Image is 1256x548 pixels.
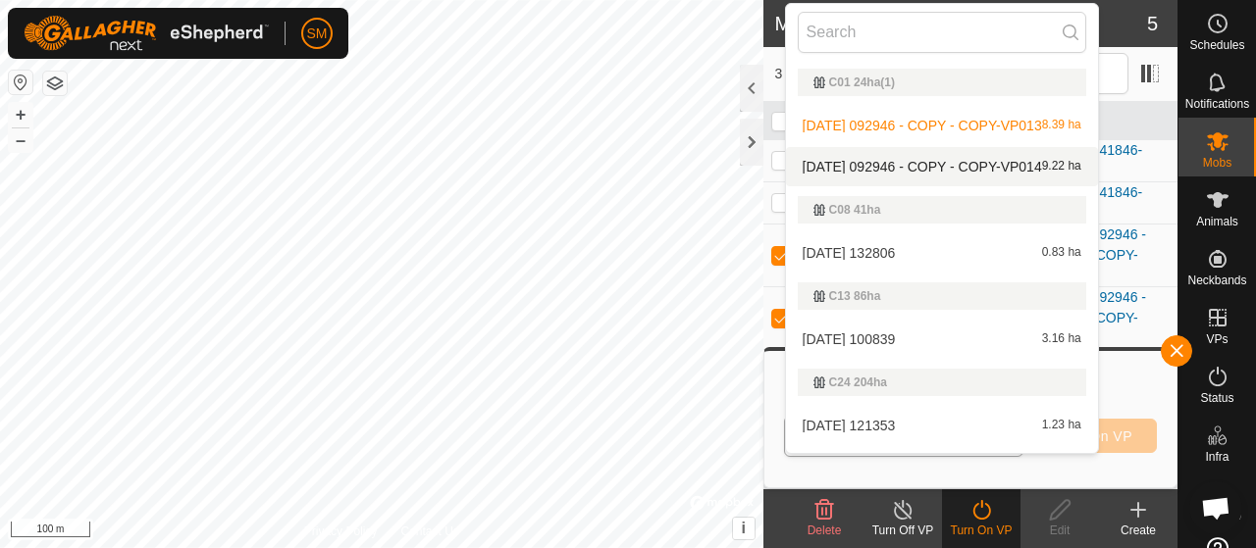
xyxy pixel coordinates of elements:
button: – [9,128,32,152]
a: Privacy Policy [304,523,378,540]
a: Contact Us [400,523,458,540]
div: Open chat [1189,481,1242,534]
span: Status [1200,392,1233,404]
span: [DATE] 092946 - COPY - COPY-VP014 [803,160,1042,174]
li: 2025-08-01 100839 [786,320,1098,359]
span: i [741,520,745,536]
span: 0.83 ha [1042,246,1081,260]
span: 9.22 ha [1042,160,1081,174]
button: i [733,518,755,539]
span: Notifications [1185,98,1249,110]
span: [DATE] 121353 [803,419,896,432]
span: 8.39 ha [1042,119,1081,132]
button: Reset Map [9,71,32,94]
span: SM [307,24,328,44]
div: Edit [1020,522,1099,539]
div: C13 86ha [813,290,1071,302]
h2: Mobs [775,12,1147,35]
div: Turn On VP [942,522,1020,539]
button: + [9,103,32,126]
th: VP [1037,102,1177,140]
span: [DATE] 092946 - COPY - COPY-VP013 [803,119,1042,132]
span: 3.16 ha [1042,332,1081,346]
span: VPs [1206,333,1228,345]
span: 5 [1147,9,1158,38]
div: C01 24ha(1) [813,76,1071,88]
li: 2025-08-10 092946 - COPY - COPY-VP013 [786,106,1098,145]
span: Neckbands [1187,274,1246,286]
div: C24 204ha [813,376,1071,388]
span: 3 selected [775,64,891,84]
span: Heatmap [1193,510,1241,522]
li: 2025-08-04 132806 [786,233,1098,273]
div: C08 41ha [813,204,1071,216]
span: [DATE] 100839 [803,332,896,346]
img: Gallagher Logo [24,16,269,51]
input: Search [798,12,1086,53]
li: 2025-08-10 092946 - COPY - COPY-VP014 [786,147,1098,186]
li: 2025-07-30 121353 [786,406,1098,445]
span: Delete [808,523,842,537]
span: Infra [1205,451,1229,463]
div: Create [1099,522,1177,539]
button: Map Layers [43,72,67,95]
div: Turn Off VP [863,522,942,539]
span: 1.23 ha [1042,419,1081,432]
span: Schedules [1189,39,1244,51]
span: Mobs [1203,157,1231,169]
span: [DATE] 132806 [803,246,896,260]
span: Animals [1196,216,1238,227]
